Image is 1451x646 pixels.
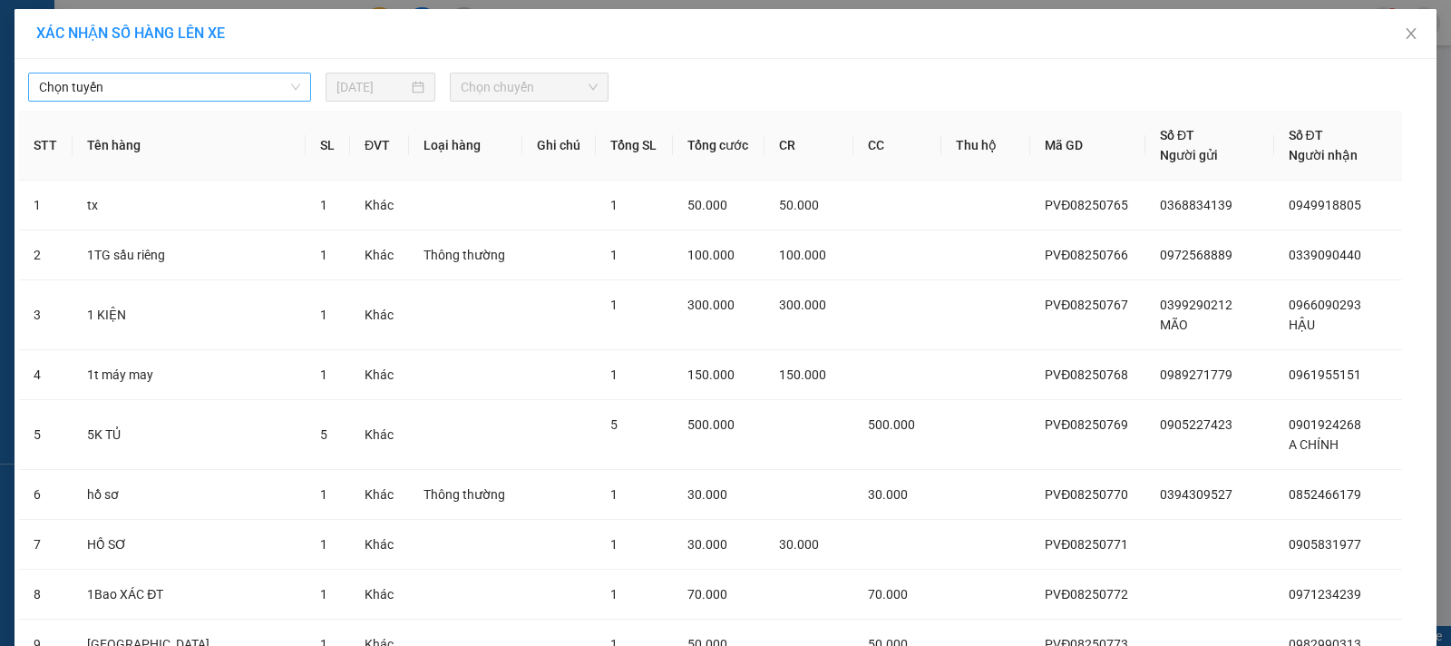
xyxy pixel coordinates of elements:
[409,111,521,181] th: Loại hàng
[350,570,409,620] td: Khác
[350,400,409,470] td: Khác
[1045,198,1128,212] span: PVĐ08250765
[687,417,735,432] span: 500.000
[73,520,306,570] td: HỒ SƠ
[610,198,618,212] span: 1
[1386,9,1436,60] button: Close
[73,570,306,620] td: 1Bao XÁC ĐT
[1160,198,1232,212] span: 0368834139
[687,487,727,502] span: 30.000
[350,181,409,230] td: Khác
[610,537,618,552] span: 1
[19,570,73,620] td: 8
[522,111,597,181] th: Ghi chú
[1160,248,1232,262] span: 0972568889
[19,470,73,520] td: 6
[350,470,409,520] td: Khác
[350,111,409,181] th: ĐVT
[1160,318,1188,332] span: MÃO
[1045,298,1128,312] span: PVĐ08250767
[779,367,826,382] span: 150.000
[19,230,73,280] td: 2
[610,367,618,382] span: 1
[19,280,73,350] td: 3
[1045,248,1128,262] span: PVĐ08250766
[1160,417,1232,432] span: 0905227423
[1289,298,1361,312] span: 0966090293
[610,587,618,602] span: 1
[409,470,521,520] td: Thông thường
[764,111,853,181] th: CR
[1160,148,1218,162] span: Người gửi
[868,417,915,432] span: 500.000
[610,417,618,432] span: 5
[306,111,350,181] th: SL
[320,537,327,552] span: 1
[19,520,73,570] td: 7
[1289,128,1323,142] span: Số ĐT
[320,248,327,262] span: 1
[687,367,735,382] span: 150.000
[1289,417,1361,432] span: 0901924268
[687,537,727,552] span: 30.000
[73,350,306,400] td: 1t máy may
[73,111,306,181] th: Tên hàng
[1289,437,1339,452] span: A CHÍNH
[320,487,327,502] span: 1
[1045,487,1128,502] span: PVĐ08250770
[1160,487,1232,502] span: 0394309527
[1289,148,1358,162] span: Người nhận
[1289,367,1361,382] span: 0961955151
[19,400,73,470] td: 5
[779,537,819,552] span: 30.000
[320,198,327,212] span: 1
[19,181,73,230] td: 1
[73,470,306,520] td: hồ sơ
[853,111,942,181] th: CC
[1045,417,1128,432] span: PVĐ08250769
[1404,26,1418,41] span: close
[19,111,73,181] th: STT
[610,487,618,502] span: 1
[461,73,598,101] span: Chọn chuyến
[779,248,826,262] span: 100.000
[868,487,908,502] span: 30.000
[350,280,409,350] td: Khác
[19,350,73,400] td: 4
[941,111,1030,181] th: Thu hộ
[320,367,327,382] span: 1
[1289,487,1361,502] span: 0852466179
[779,298,826,312] span: 300.000
[1045,587,1128,602] span: PVĐ08250772
[39,73,300,101] span: Chọn tuyến
[610,248,618,262] span: 1
[350,350,409,400] td: Khác
[73,230,306,280] td: 1TG sầu riêng
[673,111,764,181] th: Tổng cước
[1045,537,1128,552] span: PVĐ08250771
[1045,367,1128,382] span: PVĐ08250768
[73,400,306,470] td: 5K TỦ
[320,587,327,602] span: 1
[1289,198,1361,212] span: 0949918805
[687,198,727,212] span: 50.000
[1289,587,1361,602] span: 0971234239
[868,587,908,602] span: 70.000
[610,298,618,312] span: 1
[320,308,327,322] span: 1
[36,24,225,42] span: XÁC NHẬN SỐ HÀNG LÊN XE
[596,111,673,181] th: Tổng SL
[1160,128,1194,142] span: Số ĐT
[1160,367,1232,382] span: 0989271779
[1289,248,1361,262] span: 0339090440
[336,77,408,97] input: 12/08/2025
[1289,318,1315,332] span: HẬU
[73,181,306,230] td: tx
[687,298,735,312] span: 300.000
[1030,111,1145,181] th: Mã GD
[73,280,306,350] td: 1 KIỆN
[350,520,409,570] td: Khác
[1289,537,1361,552] span: 0905831977
[687,248,735,262] span: 100.000
[350,230,409,280] td: Khác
